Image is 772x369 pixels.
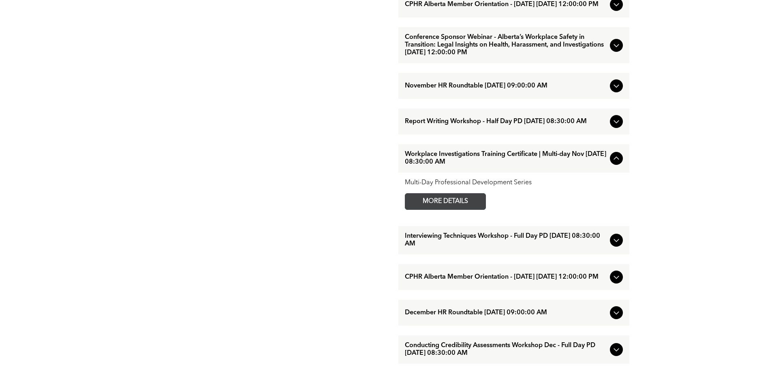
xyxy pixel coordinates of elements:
[405,193,486,210] a: MORE DETAILS
[405,1,607,9] span: CPHR Alberta Member Orientation - [DATE] [DATE] 12:00:00 PM
[405,151,607,166] span: Workplace Investigations Training Certificate | Multi-day Nov [DATE] 08:30:00 AM
[405,273,607,281] span: CPHR Alberta Member Orientation - [DATE] [DATE] 12:00:00 PM
[405,118,607,126] span: Report Writing Workshop - Half Day PD [DATE] 08:30:00 AM
[405,342,607,357] span: Conducting Credibility Assessments Workshop Dec - Full Day PD [DATE] 08:30:00 AM
[405,309,607,317] span: December HR Roundtable [DATE] 09:00:00 AM
[405,179,623,187] div: Multi-Day Professional Development Series
[405,34,607,57] span: Conference Sponsor Webinar - Alberta’s Workplace Safety in Transition: Legal Insights on Health, ...
[405,232,607,248] span: Interviewing Techniques Workshop - Full Day PD [DATE] 08:30:00 AM
[405,82,607,90] span: November HR Roundtable [DATE] 09:00:00 AM
[413,194,477,209] span: MORE DETAILS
